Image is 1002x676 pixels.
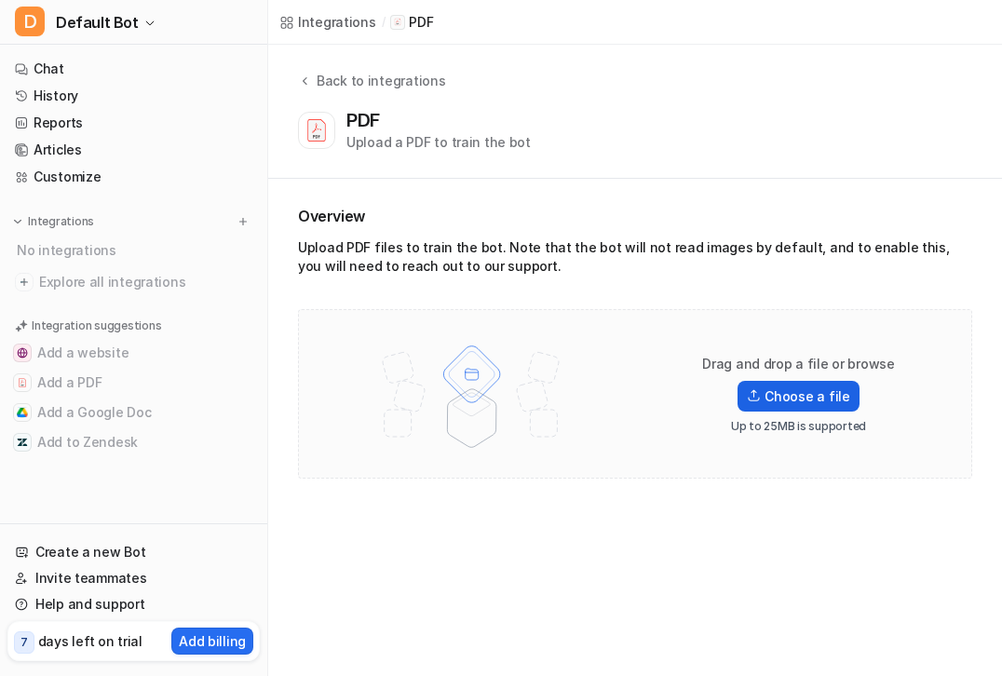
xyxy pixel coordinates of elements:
div: Back to integrations [311,71,445,90]
p: Drag and drop a file or browse [702,355,895,373]
img: menu_add.svg [237,215,250,228]
button: Back to integrations [298,71,445,109]
a: PDF iconPDF [390,13,433,32]
button: Add a PDFAdd a PDF [7,368,260,398]
div: PDF [346,109,387,131]
a: Articles [7,137,260,163]
p: Add billing [179,631,246,651]
img: Add a Google Doc [17,407,28,418]
h2: Overview [298,205,972,227]
a: Create a new Bot [7,539,260,565]
p: Integration suggestions [32,318,161,334]
div: Upload a PDF to train the bot [346,132,531,152]
button: Add a websiteAdd a website [7,338,260,368]
a: Invite teammates [7,565,260,591]
button: Add a Google DocAdd a Google Doc [7,398,260,427]
img: File upload illustration [350,329,593,459]
img: explore all integrations [15,273,34,291]
img: Add to Zendesk [17,437,28,448]
a: Explore all integrations [7,269,260,295]
a: Chat [7,56,260,82]
span: D [15,7,45,36]
span: / [382,14,386,31]
button: Add to ZendeskAdd to Zendesk [7,427,260,457]
a: History [7,83,260,109]
div: Upload PDF files to train the bot. Note that the bot will not read images by default, and to enab... [298,238,972,283]
a: Customize [7,164,260,190]
img: Add a website [17,347,28,358]
img: Upload icon [747,389,761,402]
span: Default Bot [56,9,139,35]
a: Help and support [7,591,260,617]
a: Integrations [279,12,376,32]
div: Integrations [298,12,376,32]
div: No integrations [11,235,260,265]
p: 7 [20,634,28,651]
button: Integrations [7,212,100,231]
p: PDF [409,13,433,32]
img: expand menu [11,215,24,228]
p: days left on trial [38,631,142,651]
button: Add billing [171,628,253,655]
p: Integrations [28,214,94,229]
p: Up to 25MB is supported [731,419,866,434]
label: Choose a file [738,381,859,412]
img: Add a PDF [17,377,28,388]
span: Explore all integrations [39,267,252,297]
a: Reports [7,110,260,136]
img: PDF icon [393,18,402,27]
